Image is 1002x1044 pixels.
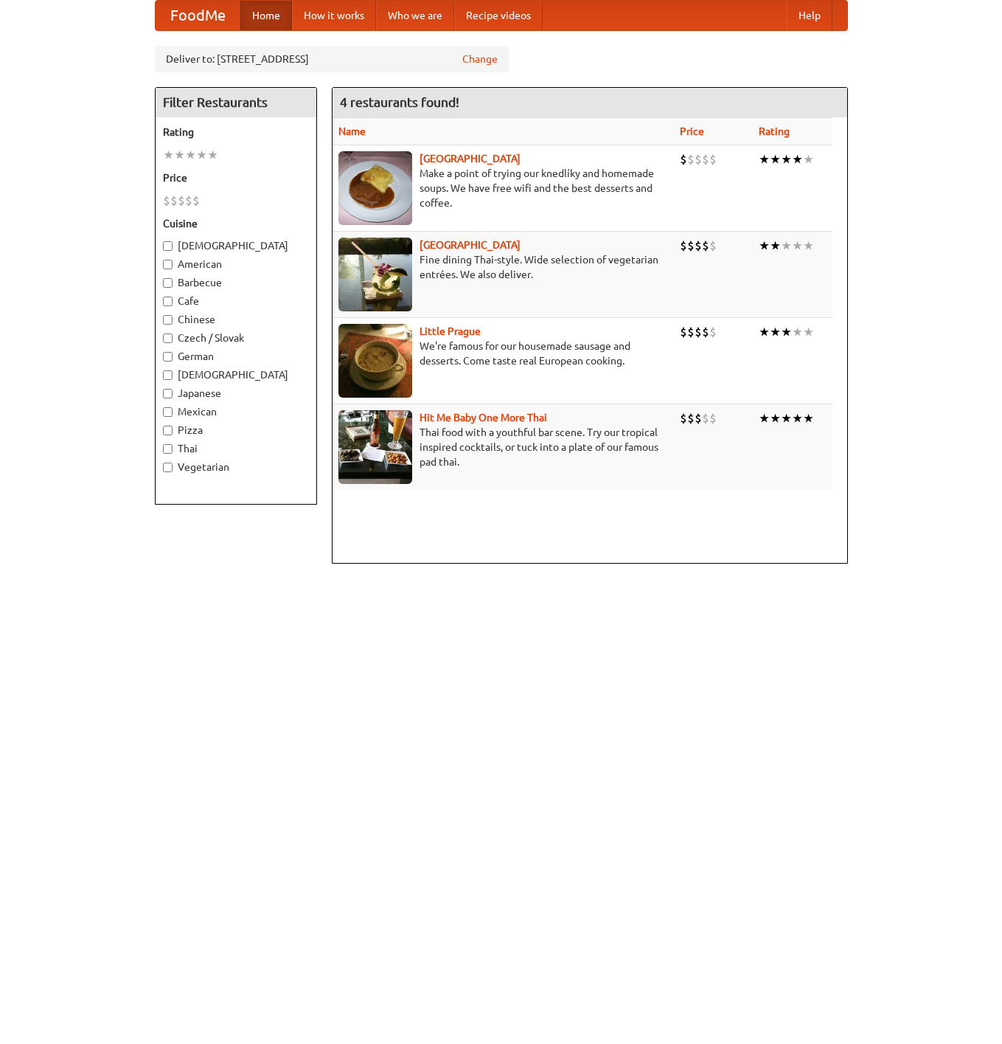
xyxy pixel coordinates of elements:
[759,324,770,340] li: ★
[163,260,173,269] input: American
[163,331,309,345] label: Czech / Slovak
[420,412,547,424] b: Hit Me Baby One More Thai
[338,252,669,282] p: Fine dining Thai-style. Wide selection of vegetarian entrées. We also deliver.
[163,423,309,438] label: Pizza
[709,324,717,340] li: $
[163,370,173,380] input: [DEMOGRAPHIC_DATA]
[240,1,292,30] a: Home
[680,324,687,340] li: $
[338,324,412,398] img: littleprague.jpg
[687,324,695,340] li: $
[803,410,814,426] li: ★
[695,151,702,167] li: $
[174,147,185,163] li: ★
[340,95,459,109] ng-pluralize: 4 restaurants found!
[163,216,309,231] h5: Cuisine
[163,386,309,401] label: Japanese
[156,1,240,30] a: FoodMe
[163,444,173,454] input: Thai
[338,125,366,137] a: Name
[185,193,192,209] li: $
[759,410,770,426] li: ★
[687,238,695,254] li: $
[792,151,803,167] li: ★
[702,151,709,167] li: $
[803,151,814,167] li: ★
[702,238,709,254] li: $
[695,238,702,254] li: $
[163,426,173,435] input: Pizza
[803,238,814,254] li: ★
[185,147,196,163] li: ★
[163,170,309,185] h5: Price
[163,367,309,382] label: [DEMOGRAPHIC_DATA]
[781,151,792,167] li: ★
[156,88,316,117] h4: Filter Restaurants
[196,147,207,163] li: ★
[338,410,412,484] img: babythai.jpg
[770,324,781,340] li: ★
[781,410,792,426] li: ★
[781,324,792,340] li: ★
[420,239,521,251] a: [GEOGRAPHIC_DATA]
[770,238,781,254] li: ★
[759,238,770,254] li: ★
[420,153,521,165] a: [GEOGRAPHIC_DATA]
[376,1,454,30] a: Who we are
[163,257,309,272] label: American
[680,410,687,426] li: $
[163,333,173,343] input: Czech / Slovak
[792,410,803,426] li: ★
[702,410,709,426] li: $
[163,315,173,325] input: Chinese
[338,151,412,225] img: czechpoint.jpg
[163,238,309,253] label: [DEMOGRAPHIC_DATA]
[695,324,702,340] li: $
[170,193,178,209] li: $
[163,125,309,139] h5: Rating
[163,147,174,163] li: ★
[420,325,481,337] a: Little Prague
[695,410,702,426] li: $
[163,441,309,456] label: Thai
[163,389,173,398] input: Japanese
[163,404,309,419] label: Mexican
[292,1,376,30] a: How it works
[770,151,781,167] li: ★
[702,324,709,340] li: $
[680,125,704,137] a: Price
[781,238,792,254] li: ★
[163,275,309,290] label: Barbecue
[803,324,814,340] li: ★
[163,278,173,288] input: Barbecue
[163,294,309,308] label: Cafe
[687,410,695,426] li: $
[759,151,770,167] li: ★
[163,352,173,362] input: German
[770,410,781,426] li: ★
[338,339,669,368] p: We're famous for our housemade sausage and desserts. Come taste real European cooking.
[163,407,173,417] input: Mexican
[687,151,695,167] li: $
[680,151,687,167] li: $
[178,193,185,209] li: $
[207,147,218,163] li: ★
[462,52,498,66] a: Change
[759,125,790,137] a: Rating
[338,238,412,311] img: satay.jpg
[163,312,309,327] label: Chinese
[155,46,509,72] div: Deliver to: [STREET_ADDRESS]
[787,1,832,30] a: Help
[709,410,717,426] li: $
[163,297,173,306] input: Cafe
[709,151,717,167] li: $
[192,193,200,209] li: $
[680,238,687,254] li: $
[709,238,717,254] li: $
[163,349,309,364] label: German
[163,193,170,209] li: $
[163,463,173,472] input: Vegetarian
